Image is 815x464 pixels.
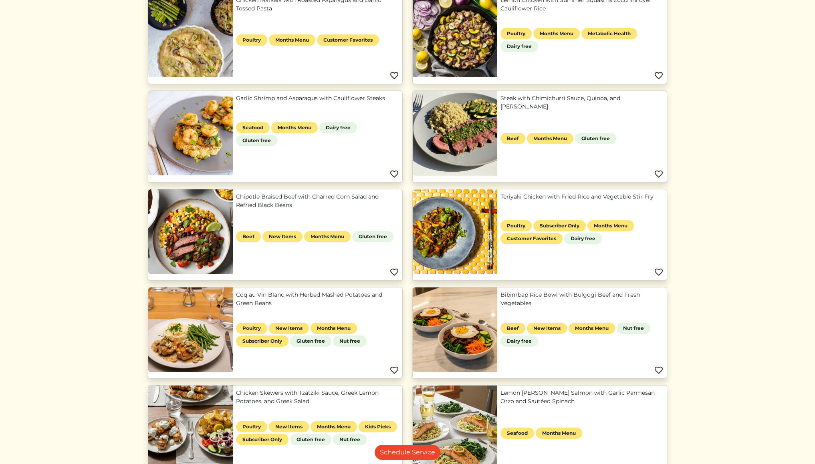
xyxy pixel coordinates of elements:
a: Coq au Vin Blanc with Herbed Mashed Potatoes and Green Beans [236,291,399,307]
img: Favorite menu item [389,169,399,179]
img: Favorite menu item [654,169,664,179]
a: Steak with Chimichurri Sauce, Quinoa, and [PERSON_NAME] [500,94,664,111]
a: Chicken Skewers with Tzatziki Sauce, Greek Lemon Potatoes, and Greek Salad [236,389,399,406]
a: Chipotle Braised Beef with Charred Corn Salad and Refried Black Beans [236,193,399,209]
img: Favorite menu item [389,267,399,277]
a: Garlic Shrimp and Asparagus with Cauliflower Steaks [236,94,399,102]
img: Favorite menu item [389,71,399,80]
a: Schedule Service [375,445,440,460]
img: Favorite menu item [654,366,664,375]
img: Favorite menu item [389,366,399,375]
a: Teriyaki Chicken with Fried Rice and Vegetable Stir Fry [500,193,664,201]
img: Favorite menu item [654,267,664,277]
a: Lemon [PERSON_NAME] Salmon with Garlic Parmesan Orzo and Sautéed Spinach [500,389,664,406]
a: Bibimbap Rice Bowl with Bulgogi Beef and Fresh Vegetables [500,291,664,307]
img: Favorite menu item [654,71,664,80]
